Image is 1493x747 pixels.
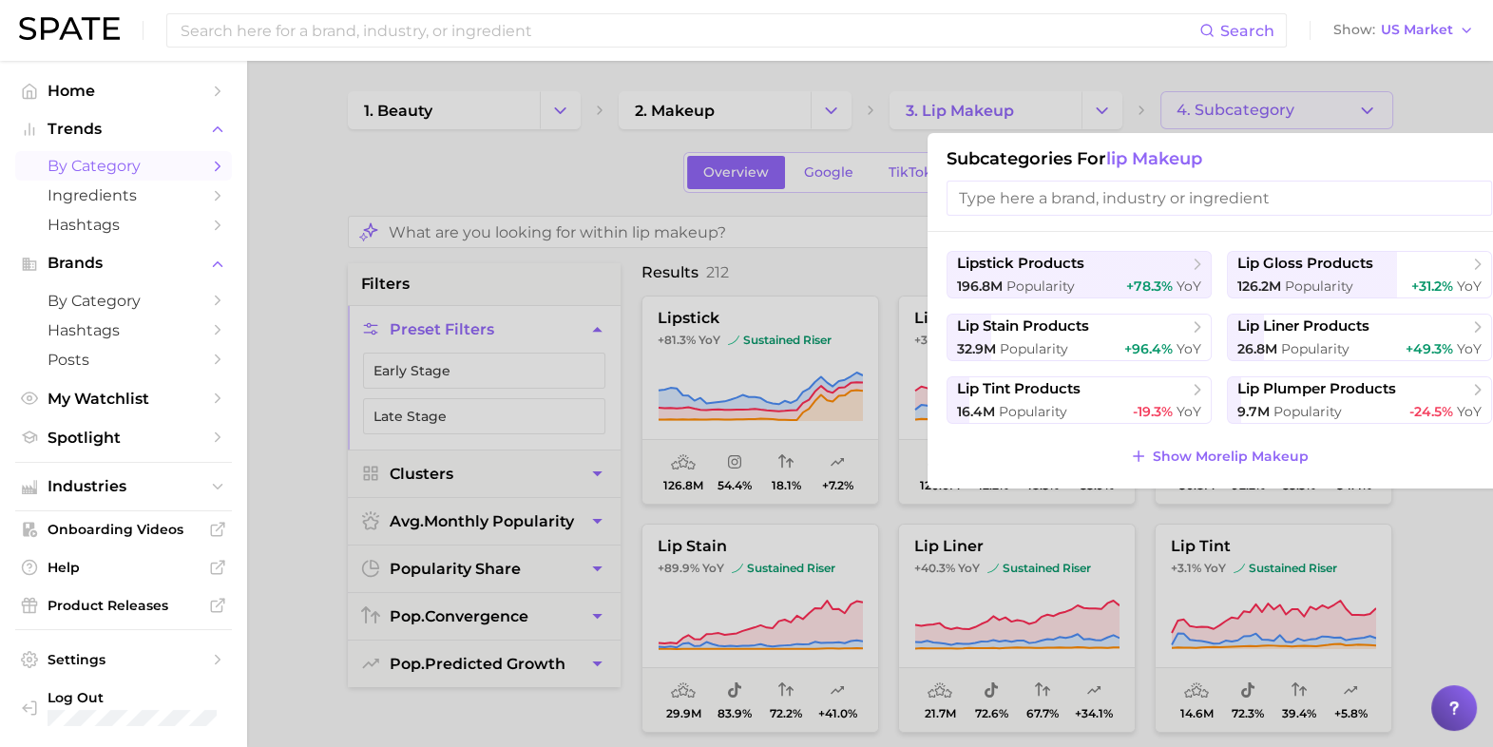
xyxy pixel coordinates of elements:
span: US Market [1381,25,1453,35]
span: Search [1220,22,1274,40]
button: Show Morelip makeup [1125,443,1313,469]
span: 16.4m [957,403,995,420]
span: YoY [1457,340,1482,357]
span: Hashtags [48,216,200,234]
span: by Category [48,292,200,310]
span: 9.7m [1237,403,1270,420]
a: Ingredients [15,181,232,210]
span: +78.3% [1126,278,1173,295]
span: Popularity [1273,403,1342,420]
button: lip stain products32.9m Popularity+96.4% YoY [947,314,1212,361]
span: Brands [48,255,200,272]
button: lip liner products26.8m Popularity+49.3% YoY [1227,314,1492,361]
a: by Category [15,151,232,181]
a: My Watchlist [15,384,232,413]
span: YoY [1177,340,1201,357]
span: lipstick products [957,255,1084,273]
span: 32.9m [957,340,996,357]
span: Popularity [1000,340,1068,357]
span: +49.3% [1406,340,1453,357]
a: Onboarding Videos [15,515,232,544]
button: lip tint products16.4m Popularity-19.3% YoY [947,376,1212,424]
a: Hashtags [15,316,232,345]
button: lip gloss products126.2m Popularity+31.2% YoY [1227,251,1492,298]
span: Posts [48,351,200,369]
span: Onboarding Videos [48,521,200,538]
span: lip stain products [957,317,1089,335]
button: lipstick products196.8m Popularity+78.3% YoY [947,251,1212,298]
span: Settings [48,651,200,668]
h1: Subcategories for [947,148,1492,169]
span: lip plumper products [1237,380,1396,398]
span: Popularity [999,403,1067,420]
a: by Category [15,286,232,316]
button: ShowUS Market [1329,18,1479,43]
span: Industries [48,478,200,495]
a: Posts [15,345,232,374]
span: lip liner products [1237,317,1369,335]
span: Log Out [48,689,224,706]
span: lip makeup [1106,148,1202,169]
span: Trends [48,121,200,138]
a: Spotlight [15,423,232,452]
span: -19.3% [1133,403,1173,420]
span: Help [48,559,200,576]
span: Popularity [1281,340,1349,357]
span: YoY [1177,403,1201,420]
span: Home [48,82,200,100]
span: Popularity [1006,278,1075,295]
span: 26.8m [1237,340,1277,357]
span: YoY [1177,278,1201,295]
button: lip plumper products9.7m Popularity-24.5% YoY [1227,376,1492,424]
a: Hashtags [15,210,232,239]
span: My Watchlist [48,390,200,408]
span: 126.2m [1237,278,1281,295]
span: YoY [1457,403,1482,420]
span: YoY [1457,278,1482,295]
input: Search here for a brand, industry, or ingredient [179,14,1199,47]
span: Product Releases [48,597,200,614]
a: Settings [15,645,232,674]
a: Help [15,553,232,582]
span: Popularity [1285,278,1353,295]
button: Industries [15,472,232,501]
span: Show [1333,25,1375,35]
button: Trends [15,115,232,144]
span: lip tint products [957,380,1081,398]
a: Home [15,76,232,105]
span: Hashtags [48,321,200,339]
input: Type here a brand, industry or ingredient [947,181,1492,216]
span: Ingredients [48,186,200,204]
span: +96.4% [1124,340,1173,357]
span: by Category [48,157,200,175]
span: 196.8m [957,278,1003,295]
span: Spotlight [48,429,200,447]
a: Product Releases [15,591,232,620]
button: Brands [15,249,232,278]
span: Show More lip makeup [1153,449,1309,465]
span: +31.2% [1411,278,1453,295]
span: lip gloss products [1237,255,1373,273]
span: -24.5% [1409,403,1453,420]
img: SPATE [19,17,120,40]
a: Log out. Currently logged in with e-mail jefeinstein@elfbeauty.com. [15,683,232,732]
